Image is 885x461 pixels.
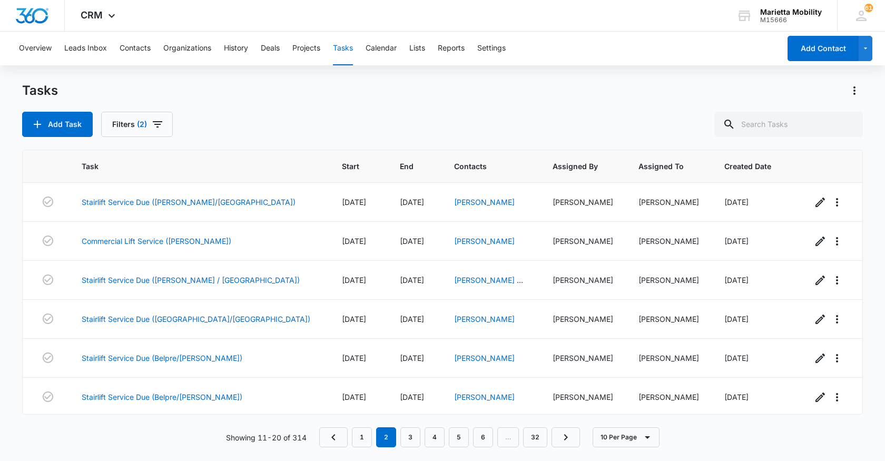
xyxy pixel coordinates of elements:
span: [DATE] [342,276,366,285]
div: [PERSON_NAME] [553,274,613,286]
span: Contacts [454,161,512,172]
span: [DATE] [724,237,749,246]
a: [PERSON_NAME] [454,315,515,323]
span: 61 [864,4,873,12]
span: Task [82,161,301,172]
button: Filters(2) [101,112,173,137]
a: Page 32 [523,427,547,447]
div: [PERSON_NAME] [553,236,613,247]
button: Add Task [22,112,93,137]
button: 10 Per Page [593,427,660,447]
a: [PERSON_NAME] [454,354,515,362]
span: [DATE] [724,315,749,323]
h1: Tasks [22,83,58,99]
input: Search Tasks [714,112,863,137]
button: Calendar [366,32,397,65]
span: [DATE] [400,237,424,246]
a: Stairlift Service Due ([GEOGRAPHIC_DATA]/[GEOGRAPHIC_DATA]) [82,313,310,325]
div: [PERSON_NAME] [553,197,613,208]
button: Overview [19,32,52,65]
div: [PERSON_NAME] [638,352,699,364]
span: End [400,161,414,172]
a: Page 6 [473,427,493,447]
span: Start [342,161,359,172]
span: Assigned To [638,161,684,172]
a: Next Page [552,427,580,447]
nav: Pagination [319,427,580,447]
div: [PERSON_NAME] [553,313,613,325]
span: [DATE] [342,315,366,323]
button: History [224,32,248,65]
span: [DATE] [400,276,424,285]
div: [PERSON_NAME] [638,313,699,325]
button: Projects [292,32,320,65]
a: Stairlift Service Due ([PERSON_NAME]/[GEOGRAPHIC_DATA]) [82,197,296,208]
span: [DATE] [342,393,366,401]
span: [DATE] [724,393,749,401]
div: [PERSON_NAME] [638,197,699,208]
span: [DATE] [724,198,749,207]
div: account name [760,8,822,16]
div: [PERSON_NAME] [638,236,699,247]
button: Lists [409,32,425,65]
span: Created Date [724,161,771,172]
div: [PERSON_NAME] [638,391,699,403]
span: CRM [81,9,103,21]
a: Page 5 [449,427,469,447]
a: Page 1 [352,427,372,447]
span: [DATE] [342,198,366,207]
a: [PERSON_NAME] [454,393,515,401]
button: Tasks [333,32,353,65]
a: [PERSON_NAME] [454,198,515,207]
span: [DATE] [342,237,366,246]
button: Add Contact [788,36,859,61]
button: Organizations [163,32,211,65]
span: [DATE] [724,276,749,285]
span: [DATE] [400,198,424,207]
div: account id [760,16,822,24]
a: Commercial Lift Service ([PERSON_NAME]) [82,236,231,247]
a: Page 3 [400,427,420,447]
a: [PERSON_NAME] & [PERSON_NAME] [454,276,523,296]
a: Stairlift Service Due (Belpre/[PERSON_NAME]) [82,391,242,403]
button: Deals [261,32,280,65]
span: [DATE] [400,393,424,401]
a: Previous Page [319,427,348,447]
a: Stairlift Service Due ([PERSON_NAME] / [GEOGRAPHIC_DATA]) [82,274,300,286]
em: 2 [376,427,396,447]
p: Showing 11-20 of 314 [226,432,307,443]
span: Assigned By [553,161,598,172]
a: Page 4 [425,427,445,447]
button: Reports [438,32,465,65]
div: [PERSON_NAME] [553,352,613,364]
div: [PERSON_NAME] [553,391,613,403]
span: [DATE] [400,315,424,323]
div: [PERSON_NAME] [638,274,699,286]
a: Stairlift Service Due (Belpre/[PERSON_NAME]) [82,352,242,364]
div: notifications count [864,4,873,12]
button: Actions [846,82,863,99]
button: Settings [477,32,506,65]
span: (2) [137,121,147,128]
button: Leads Inbox [64,32,107,65]
span: [DATE] [400,354,424,362]
a: [PERSON_NAME] [454,237,515,246]
button: Contacts [120,32,151,65]
span: [DATE] [342,354,366,362]
span: [DATE] [724,354,749,362]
